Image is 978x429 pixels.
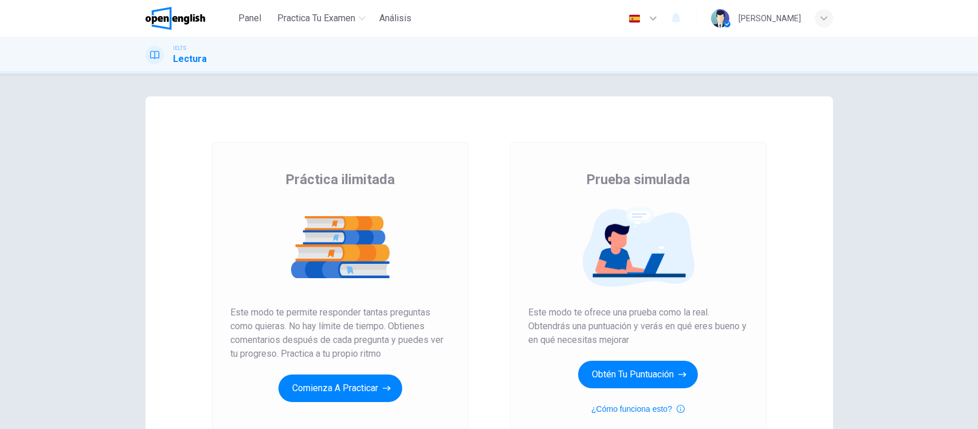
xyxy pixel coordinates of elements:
[230,306,450,361] span: Este modo te permite responder tantas preguntas como quieras. No hay límite de tiempo. Obtienes c...
[278,375,402,402] button: Comienza a practicar
[273,8,370,29] button: Practica tu examen
[711,9,729,28] img: Profile picture
[146,7,232,30] a: OpenEnglish logo
[146,7,206,30] img: OpenEnglish logo
[591,402,685,416] button: ¿Cómo funciona esto?
[586,170,690,189] span: Prueba simulada
[173,52,207,66] h1: Lectura
[379,11,411,25] span: Análisis
[739,11,801,25] div: [PERSON_NAME]
[238,11,261,25] span: Panel
[528,306,748,347] span: Este modo te ofrece una prueba como la real. Obtendrás una puntuación y verás en qué eres bueno y...
[627,14,642,23] img: es
[277,11,355,25] span: Practica tu examen
[375,8,416,29] button: Análisis
[285,170,395,189] span: Práctica ilimitada
[578,361,698,388] button: Obtén tu puntuación
[231,8,268,29] button: Panel
[173,44,186,52] span: IELTS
